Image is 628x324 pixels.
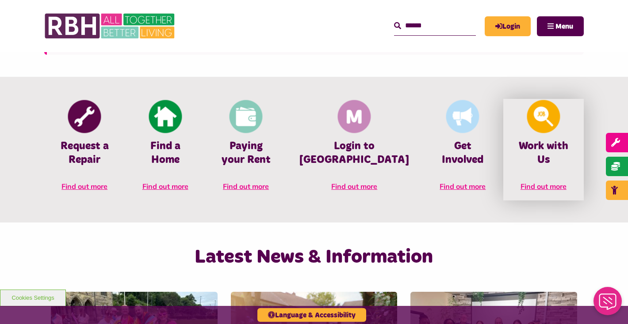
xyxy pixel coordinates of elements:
[125,99,205,200] a: Find A Home Find a Home Find out more
[230,100,263,133] img: Pay Rent
[219,139,273,167] h4: Paying your Rent
[338,100,371,133] img: Membership And Mutuality
[142,182,188,191] span: Find out more
[446,100,479,133] img: Get Involved
[537,16,584,36] button: Navigation
[286,99,422,200] a: Membership And Mutuality Login to [GEOGRAPHIC_DATA] Find out more
[521,182,567,191] span: Find out more
[206,99,286,200] a: Pay Rent Paying your Rent Find out more
[440,182,486,191] span: Find out more
[44,99,125,200] a: Report Repair Request a Repair Find out more
[527,100,560,133] img: Looking For A Job
[134,245,494,270] h2: Latest News & Information
[299,139,409,167] h4: Login to [GEOGRAPHIC_DATA]
[394,16,476,35] input: Search
[517,139,571,167] h4: Work with Us
[588,284,628,324] iframe: Netcall Web Assistant for live chat
[57,139,111,167] h4: Request a Repair
[61,182,107,191] span: Find out more
[68,100,101,133] img: Report Repair
[223,182,269,191] span: Find out more
[422,99,503,200] a: Get Involved Get Involved Find out more
[485,16,531,36] a: MyRBH
[436,139,490,167] h4: Get Involved
[257,308,366,322] button: Language & Accessibility
[555,23,573,30] span: Menu
[138,139,192,167] h4: Find a Home
[44,9,177,43] img: RBH
[149,100,182,133] img: Find A Home
[503,99,584,200] a: Looking For A Job Work with Us Find out more
[331,182,377,191] span: Find out more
